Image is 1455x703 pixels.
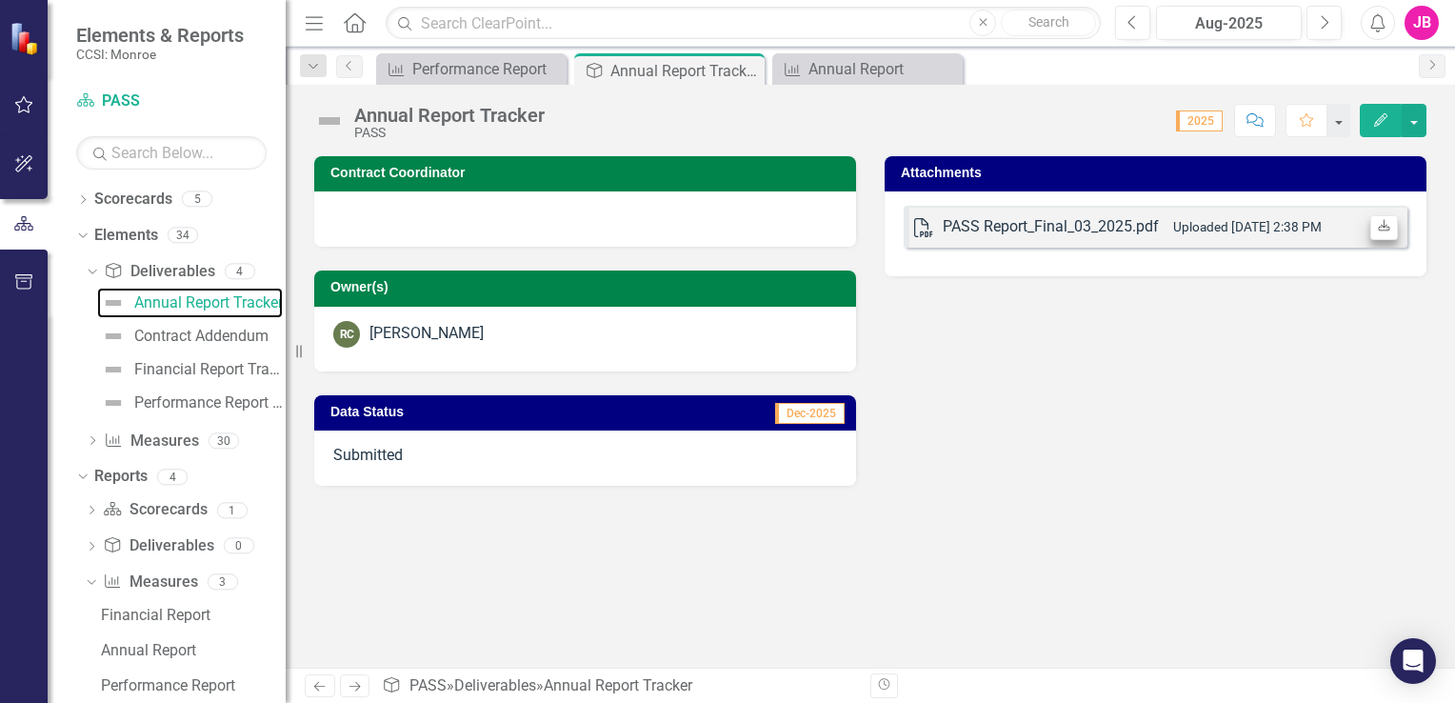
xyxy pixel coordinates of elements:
a: Contract Addendum [97,321,269,351]
div: Annual Report [808,57,958,81]
span: Elements & Reports [76,24,244,47]
div: 1 [217,502,248,518]
img: Not Defined [102,392,125,414]
a: Annual Report Tracker [97,288,283,318]
a: Performance Report [381,57,562,81]
div: Open Intercom Messenger [1390,638,1436,684]
div: Annual Report Tracker [354,105,545,126]
div: Financial Report [101,607,286,624]
button: Aug-2025 [1156,6,1302,40]
input: Search ClearPoint... [386,7,1101,40]
img: Not Defined [314,106,345,136]
h3: Contract Coordinator [330,166,847,180]
a: Deliverables [103,535,213,557]
div: Performance Report [412,57,562,81]
img: Not Defined [102,325,125,348]
div: 0 [224,538,254,554]
div: Annual Report Tracker [544,676,692,694]
div: Annual Report [101,642,286,659]
div: 3 [208,574,238,591]
a: Measures [104,431,198,452]
a: Scorecards [103,499,207,521]
div: Financial Report Tracker [134,361,286,378]
a: PASS [409,676,447,694]
div: Performance Report [101,677,286,694]
a: PASS [76,90,267,112]
a: Elements [94,225,158,247]
div: 30 [209,432,239,449]
div: 4 [225,263,255,279]
div: [PERSON_NAME] [369,323,484,345]
span: Search [1028,14,1069,30]
h3: Owner(s) [330,280,847,294]
img: Not Defined [102,358,125,381]
a: Performance Report Tracker [97,388,286,418]
a: Annual Report [777,57,958,81]
div: 5 [182,191,212,208]
h3: Data Status [330,405,592,419]
a: Reports [94,466,148,488]
span: Submitted [333,446,403,464]
a: Annual Report [96,635,286,666]
div: Annual Report Tracker [610,59,760,83]
div: Contract Addendum [134,328,269,345]
div: PASS Report_Final_03_2025.pdf [943,216,1159,238]
div: Performance Report Tracker [134,394,286,412]
input: Search Below... [76,136,267,170]
a: Deliverables [104,261,214,283]
div: RC [333,321,360,348]
button: JB [1405,6,1439,40]
h3: Attachments [901,166,1417,180]
a: Measures [103,572,197,593]
a: Deliverables [454,676,536,694]
a: Performance Report [96,671,286,701]
a: Financial Report Tracker [97,354,286,385]
div: PASS [354,126,545,140]
div: 34 [168,228,198,244]
a: Scorecards [94,189,172,211]
img: ClearPoint Strategy [10,21,43,54]
small: CCSI: Monroe [76,47,244,62]
span: 2025 [1176,110,1223,131]
button: Search [1001,10,1096,36]
div: Aug-2025 [1163,12,1295,35]
a: Financial Report [96,600,286,631]
img: Not Defined [102,291,125,314]
span: Dec-2025 [775,403,845,424]
div: » » [382,675,856,697]
small: Uploaded [DATE] 2:38 PM [1173,219,1322,234]
div: 4 [157,469,188,485]
div: Annual Report Tracker [134,294,283,311]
